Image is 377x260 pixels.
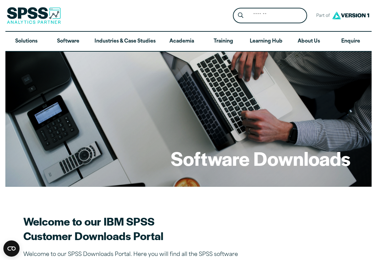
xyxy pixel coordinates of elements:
[313,11,330,21] span: Part of
[7,7,61,24] img: SPSS Analytics Partner
[233,8,307,24] form: Site Header Search Form
[238,12,243,18] svg: Search magnifying glass icon
[3,240,20,257] button: Open CMP widget
[89,32,161,51] a: Industries & Case Studies
[161,32,203,51] a: Academia
[5,32,372,51] nav: Desktop version of site main menu
[47,32,89,51] a: Software
[330,9,371,22] img: Version1 Logo
[235,9,247,22] button: Search magnifying glass icon
[171,146,350,171] h1: Software Downloads
[288,32,330,51] a: About Us
[330,32,372,51] a: Enquire
[244,32,288,51] a: Learning Hub
[203,32,244,51] a: Training
[23,214,260,243] h2: Welcome to our IBM SPSS Customer Downloads Portal
[5,32,47,51] a: Solutions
